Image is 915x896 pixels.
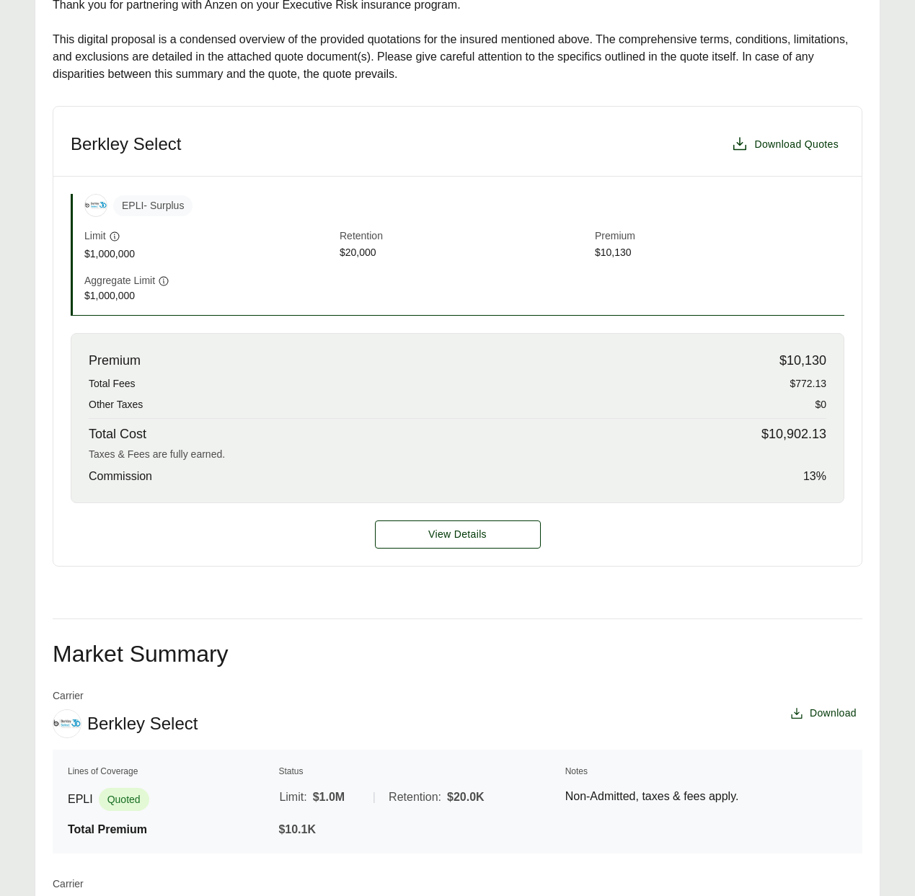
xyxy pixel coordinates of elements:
th: Status [278,764,561,779]
span: Quoted [99,788,149,811]
span: EPLI - Surplus [113,195,193,216]
span: $1,000,000 [84,288,334,303]
span: $1,000,000 [84,247,334,262]
th: Notes [565,764,848,779]
span: $1.0M [313,789,345,806]
span: Berkley Select [87,713,198,735]
span: Limit: [279,789,306,806]
p: Non-Admitted, taxes & fees apply. [565,788,847,805]
th: Lines of Coverage [67,764,275,779]
img: Berkley Select [53,710,81,737]
span: Download [810,706,857,721]
span: Total Cost [89,425,146,444]
span: Retention [340,229,589,245]
span: 13 % [803,468,826,485]
span: Download Quotes [754,137,839,152]
span: $0 [815,397,826,412]
span: Premium [89,351,141,371]
span: Other Taxes [89,397,143,412]
span: Limit [84,229,106,244]
span: View Details [428,527,487,542]
h2: Market Summary [53,642,862,665]
span: $10,130 [595,245,844,262]
span: | [373,791,376,803]
span: EPLI [68,791,93,808]
span: Retention: [389,789,441,806]
span: Commission [89,468,152,485]
span: $20.0K [447,789,485,806]
span: $772.13 [790,376,826,391]
span: Aggregate Limit [84,273,155,288]
img: Berkley Select [85,195,107,216]
span: $10,130 [779,351,826,371]
span: $10,902.13 [761,425,826,444]
a: Berkley Select details [375,520,541,549]
span: Carrier [53,877,154,892]
h3: Berkley Select [71,133,181,155]
button: View Details [375,520,541,549]
span: Carrier [53,688,198,704]
button: Download [784,700,862,727]
span: Total Fees [89,376,136,391]
span: $10.1K [278,823,316,835]
button: Download Quotes [725,130,844,159]
div: Taxes & Fees are fully earned. [89,447,826,462]
span: $20,000 [340,245,589,262]
span: Premium [595,229,844,245]
span: Total Premium [68,823,147,835]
